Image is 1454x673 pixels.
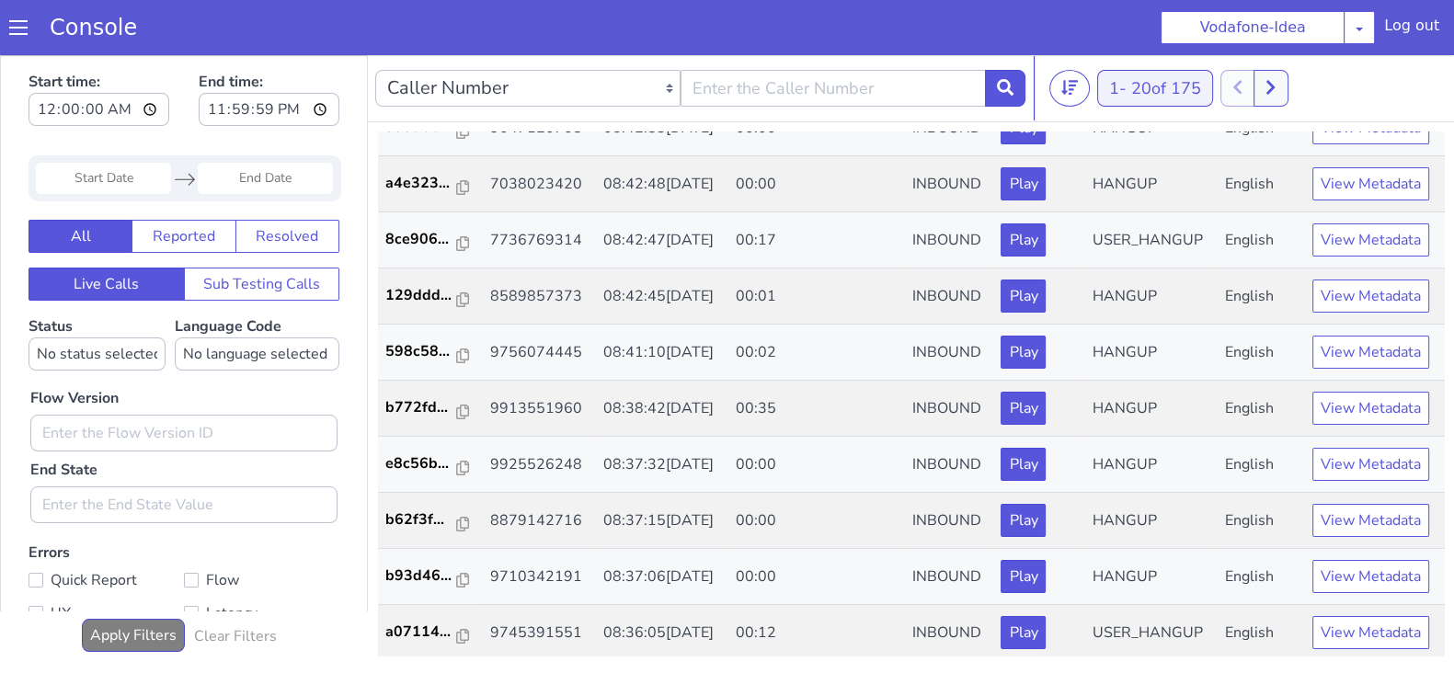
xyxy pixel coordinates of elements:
[385,341,457,363] p: b772fd...
[905,550,993,606] td: INBOUND
[905,494,993,550] td: INBOUND
[1161,11,1345,44] button: Vodafone-Idea
[198,108,333,139] input: End Date
[1001,505,1046,538] button: Play
[28,15,159,40] a: Console
[385,229,457,251] p: 129ddd...
[728,213,906,269] td: 00:01
[1085,157,1218,213] td: USER_HANGUP
[1218,438,1305,494] td: English
[194,573,277,590] h6: Clear Filters
[1001,561,1046,594] button: Play
[175,282,339,315] select: Language Code
[483,269,596,325] td: 9756074445
[681,15,986,51] input: Enter the Caller Number
[1097,15,1213,51] button: 1- 20of 175
[596,494,728,550] td: 08:37:06[DATE]
[1218,157,1305,213] td: English
[1312,112,1429,145] button: View Metadata
[29,38,169,71] input: Start time:
[905,438,993,494] td: INBOUND
[1312,336,1429,370] button: View Metadata
[483,438,596,494] td: 8879142716
[483,550,596,606] td: 9745391551
[1312,505,1429,538] button: View Metadata
[385,509,475,531] a: b93d46...
[596,325,728,382] td: 08:38:42[DATE]
[235,165,339,198] button: Resolved
[1312,280,1429,314] button: View Metadata
[385,565,475,587] a: a07114...
[385,453,457,475] p: b62f3f...
[30,431,338,468] input: Enter the End State Value
[596,213,728,269] td: 08:42:45[DATE]
[1085,213,1218,269] td: HANGUP
[905,325,993,382] td: INBOUND
[1312,393,1429,426] button: View Metadata
[1001,449,1046,482] button: Play
[905,382,993,438] td: INBOUND
[728,101,906,157] td: 00:00
[905,269,993,325] td: INBOUND
[483,157,596,213] td: 7736769314
[1085,550,1218,606] td: USER_HANGUP
[1218,382,1305,438] td: English
[385,117,475,139] a: a4e323...
[596,438,728,494] td: 08:37:15[DATE]
[483,382,596,438] td: 9925526248
[905,101,993,157] td: INBOUND
[905,157,993,213] td: INBOUND
[385,397,475,419] a: e8c56b...
[1085,438,1218,494] td: HANGUP
[385,229,475,251] a: 129ddd...
[1312,168,1429,201] button: View Metadata
[483,213,596,269] td: 8589857373
[1085,269,1218,325] td: HANGUP
[728,494,906,550] td: 00:00
[728,325,906,382] td: 00:35
[385,453,475,475] a: b62f3f...
[1001,393,1046,426] button: Play
[29,512,184,538] label: Quick Report
[1001,336,1046,370] button: Play
[184,545,339,571] label: Latency
[385,173,457,195] p: 8ce906...
[82,564,185,597] button: Apply Filters
[483,494,596,550] td: 9710342191
[30,332,119,354] label: Flow Version
[30,359,338,396] input: Enter the Flow Version ID
[1085,325,1218,382] td: HANGUP
[385,341,475,363] a: b772fd...
[1312,561,1429,594] button: View Metadata
[29,261,166,315] label: Status
[199,38,339,71] input: End time:
[728,550,906,606] td: 00:12
[29,282,166,315] select: Status
[1218,325,1305,382] td: English
[596,269,728,325] td: 08:41:10[DATE]
[1218,269,1305,325] td: English
[483,101,596,157] td: 7038023420
[184,212,340,245] button: Sub Testing Calls
[1218,494,1305,550] td: English
[1131,22,1201,44] span: 20 of 175
[728,382,906,438] td: 00:00
[1085,494,1218,550] td: HANGUP
[728,269,906,325] td: 00:02
[30,404,97,426] label: End State
[385,285,475,307] a: 598c58...
[1085,101,1218,157] td: HANGUP
[1085,382,1218,438] td: HANGUP
[1001,224,1046,257] button: Play
[36,108,171,139] input: Start Date
[385,397,457,419] p: e8c56b...
[596,382,728,438] td: 08:37:32[DATE]
[184,512,339,538] label: Flow
[29,165,132,198] button: All
[1001,168,1046,201] button: Play
[29,10,169,76] label: Start time:
[728,438,906,494] td: 00:00
[1001,280,1046,314] button: Play
[29,545,184,571] label: UX
[1312,224,1429,257] button: View Metadata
